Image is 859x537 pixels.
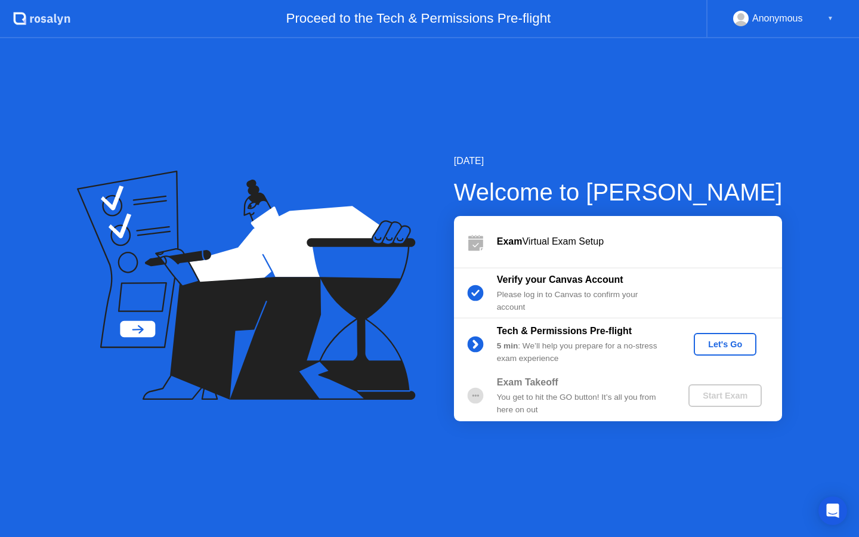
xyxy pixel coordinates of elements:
div: [DATE] [454,154,783,168]
div: Welcome to [PERSON_NAME] [454,174,783,210]
div: ▼ [827,11,833,26]
button: Start Exam [688,384,762,407]
b: Exam Takeoff [497,377,558,387]
div: Please log in to Canvas to confirm your account [497,289,669,313]
button: Let's Go [694,333,756,356]
div: Anonymous [752,11,803,26]
div: You get to hit the GO button! It’s all you from here on out [497,391,669,416]
div: : We’ll help you prepare for a no-stress exam experience [497,340,669,365]
div: Let's Go [699,340,752,349]
b: Tech & Permissions Pre-flight [497,326,632,336]
b: Exam [497,236,523,246]
div: Virtual Exam Setup [497,234,782,249]
b: Verify your Canvas Account [497,274,623,285]
b: 5 min [497,341,518,350]
div: Start Exam [693,391,757,400]
div: Open Intercom Messenger [818,496,847,525]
